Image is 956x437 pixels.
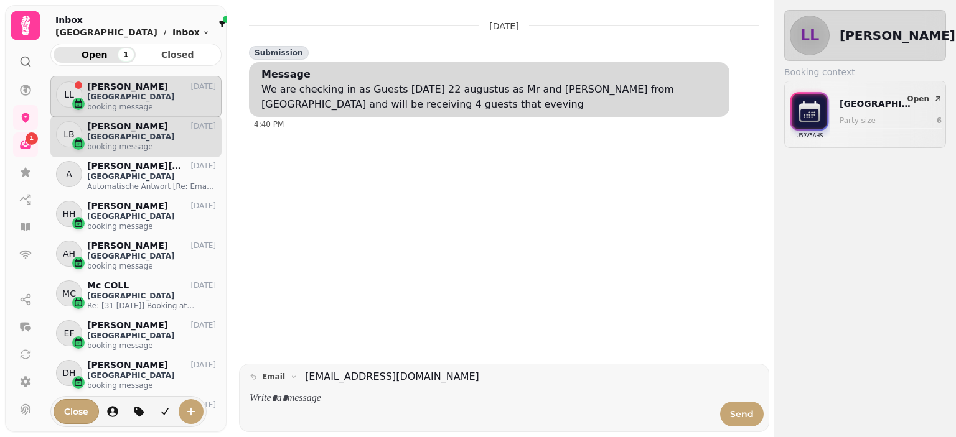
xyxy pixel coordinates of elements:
[190,360,216,370] p: [DATE]
[87,380,216,390] p: booking message
[190,161,216,171] p: [DATE]
[87,132,216,142] p: [GEOGRAPHIC_DATA]
[840,98,911,110] p: [GEOGRAPHIC_DATA]
[907,95,929,103] span: Open
[245,369,302,384] button: email
[62,208,75,220] span: HH
[87,331,216,341] p: [GEOGRAPHIC_DATA]
[87,102,216,112] p: booking message
[261,82,722,112] div: We are checking in as Guests [DATE] 22 augustus as Mr and [PERSON_NAME] from [GEOGRAPHIC_DATA] an...
[790,86,830,140] img: bookings-icon
[190,81,216,91] p: [DATE]
[152,399,177,424] button: is-read
[118,48,134,62] div: 1
[784,66,946,78] label: Booking context
[64,407,88,416] span: Close
[172,26,210,39] button: Inbox
[840,116,911,126] p: Party size
[87,280,129,291] p: Mc COLL
[800,28,820,43] span: LL
[720,402,764,426] button: Send
[54,47,136,63] button: Open1
[63,128,74,140] span: LB
[54,399,99,424] button: Close
[63,247,75,260] span: AH
[64,88,74,101] span: LL
[126,399,151,424] button: tag-thread
[87,221,216,231] p: booking message
[50,76,222,427] div: grid
[87,360,168,370] p: [PERSON_NAME]
[87,241,168,251] p: [PERSON_NAME]
[305,369,479,384] a: [EMAIL_ADDRESS][DOMAIN_NAME]
[87,182,216,191] p: Automatische Antwort [Re: Email Validation for [GEOGRAPHIC_DATA]]
[64,327,75,339] span: EF
[249,46,309,60] div: Submission
[730,410,754,418] span: Send
[87,261,216,271] p: booking message
[840,27,955,44] h2: [PERSON_NAME]
[797,130,823,142] p: U5PV5AHS
[790,86,940,142] div: bookings-iconU5PV5AHS[GEOGRAPHIC_DATA]Party size6Open
[62,367,75,379] span: DH
[55,26,157,39] p: [GEOGRAPHIC_DATA]
[87,251,216,261] p: [GEOGRAPHIC_DATA]
[87,341,216,351] p: booking message
[87,121,168,132] p: [PERSON_NAME]
[190,121,216,131] p: [DATE]
[489,20,518,32] p: [DATE]
[902,91,948,106] button: Open
[87,201,168,211] p: [PERSON_NAME]
[937,116,942,126] p: 6
[87,172,216,182] p: [GEOGRAPHIC_DATA]
[137,47,219,63] button: Closed
[87,211,216,221] p: [GEOGRAPHIC_DATA]
[87,301,216,311] p: Re: [31 [DATE]] Booking at [GEOGRAPHIC_DATA] for 5 people
[87,320,168,331] p: [PERSON_NAME]
[190,241,216,251] p: [DATE]
[30,134,34,143] span: 1
[87,92,216,102] p: [GEOGRAPHIC_DATA]
[87,81,168,92] p: [PERSON_NAME]
[66,168,72,180] span: A
[147,50,209,59] span: Closed
[13,132,38,157] a: 1
[190,201,216,211] p: [DATE]
[87,161,184,172] p: [PERSON_NAME][EMAIL_ADDRESS][DOMAIN_NAME]
[254,119,729,129] div: 4:40 PM
[62,287,76,300] span: MC
[87,142,216,152] p: booking message
[179,399,204,424] button: create-convo
[63,50,126,59] span: Open
[87,291,216,301] p: [GEOGRAPHIC_DATA]
[55,14,210,26] h2: Inbox
[190,320,216,330] p: [DATE]
[55,26,210,39] nav: breadcrumb
[87,370,216,380] p: [GEOGRAPHIC_DATA]
[261,67,311,82] div: Message
[190,280,216,290] p: [DATE]
[215,17,230,32] button: filter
